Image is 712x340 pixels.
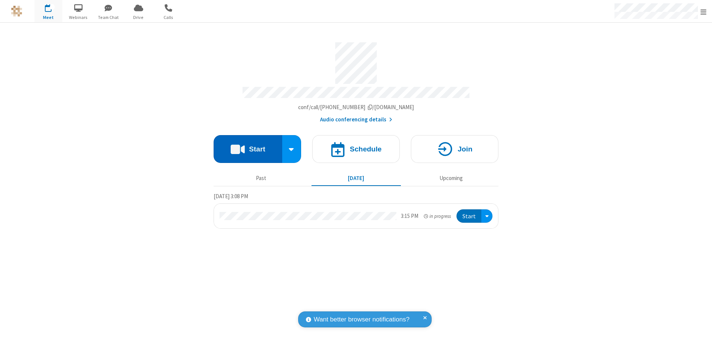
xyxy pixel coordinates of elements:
[350,146,382,153] h4: Schedule
[11,6,22,17] img: QA Selenium DO NOT DELETE OR CHANGE
[50,4,55,10] div: 1
[401,212,418,220] div: 3:15 PM
[298,104,414,111] span: Copy my meeting room link
[155,14,182,21] span: Calls
[125,14,152,21] span: Drive
[481,209,492,223] div: Open menu
[314,315,409,324] span: Want better browser notifications?
[65,14,92,21] span: Webinars
[95,14,122,21] span: Team Chat
[424,213,451,220] em: in progress
[282,135,301,163] div: Start conference options
[214,37,498,124] section: Account details
[214,193,248,200] span: [DATE] 3:08 PM
[214,135,282,163] button: Start
[411,135,498,163] button: Join
[34,14,62,21] span: Meet
[249,146,265,153] h4: Start
[214,192,498,229] section: Today's Meetings
[312,135,400,163] button: Schedule
[320,115,392,124] button: Audio conferencing details
[217,171,306,185] button: Past
[456,209,481,223] button: Start
[693,321,706,335] iframe: Chat
[458,146,472,153] h4: Join
[406,171,496,185] button: Upcoming
[311,171,401,185] button: [DATE]
[298,103,414,112] button: Copy my meeting room linkCopy my meeting room link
